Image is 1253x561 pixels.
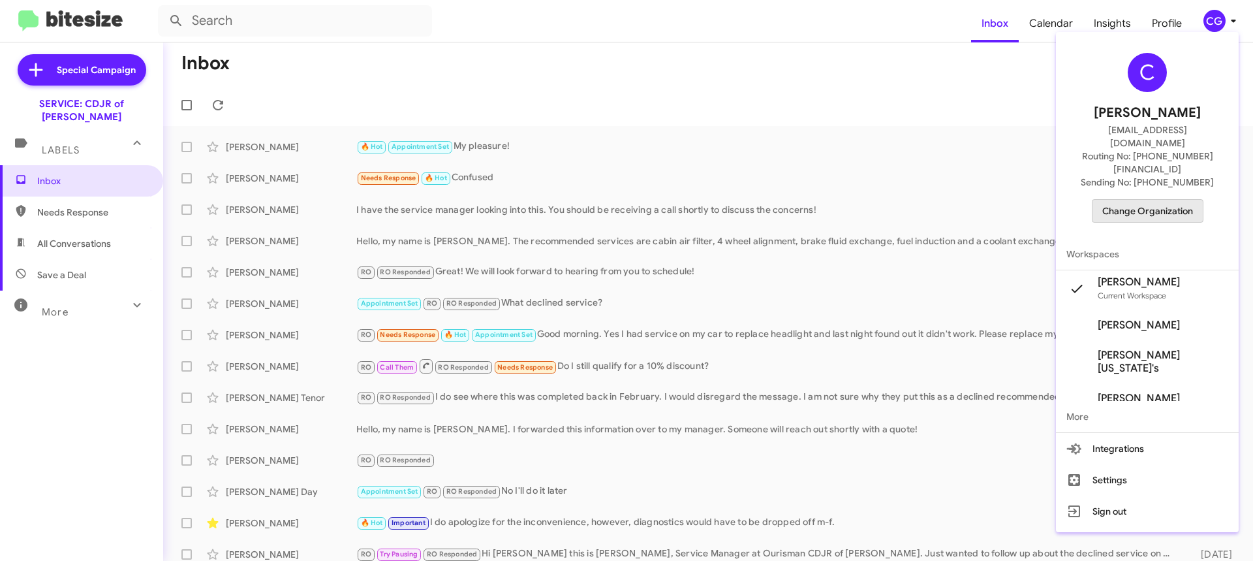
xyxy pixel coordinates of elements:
span: Routing No: [PHONE_NUMBER][FINANCIAL_ID] [1072,150,1223,176]
span: More [1056,401,1239,432]
span: [PERSON_NAME] [1098,319,1180,332]
button: Integrations [1056,433,1239,464]
span: Sending No: [PHONE_NUMBER] [1081,176,1214,189]
span: [EMAIL_ADDRESS][DOMAIN_NAME] [1072,123,1223,150]
span: [PERSON_NAME] [1098,392,1180,405]
span: Current Workspace [1098,291,1166,300]
div: C [1128,53,1167,92]
button: Change Organization [1092,199,1203,223]
span: [PERSON_NAME] [1098,276,1180,289]
span: [PERSON_NAME] [1094,103,1201,123]
button: Settings [1056,464,1239,496]
span: Change Organization [1102,200,1193,222]
span: [PERSON_NAME][US_STATE]'s [1098,349,1228,375]
button: Sign out [1056,496,1239,527]
span: Workspaces [1056,238,1239,270]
